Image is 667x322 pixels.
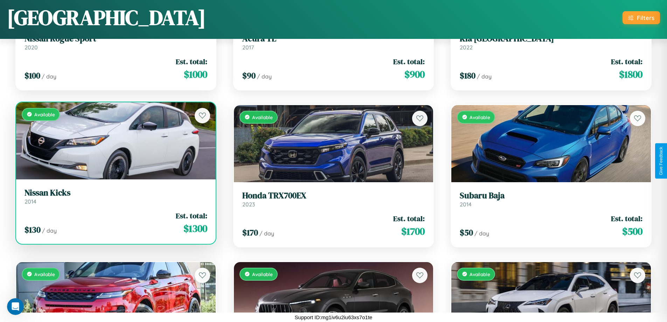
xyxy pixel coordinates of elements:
span: / day [42,227,57,234]
button: Filters [623,11,660,24]
span: Est. total: [611,56,642,67]
h3: Honda TRX700EX [242,191,425,201]
span: / day [477,73,492,80]
h3: Nissan Kicks [25,188,207,198]
h3: Acura TL [242,34,425,44]
span: $ 50 [460,227,473,238]
span: / day [257,73,272,80]
a: Nissan Rogue Sport2020 [25,34,207,51]
span: $ 180 [460,70,475,81]
span: Available [470,114,490,120]
p: Support ID: mg1iv6u2iu63xs7o1te [295,313,373,322]
span: Est. total: [393,213,425,224]
h3: Subaru Baja [460,191,642,201]
span: / day [42,73,56,80]
a: Nissan Kicks2014 [25,188,207,205]
span: / day [259,230,274,237]
h3: Kia [GEOGRAPHIC_DATA] [460,34,642,44]
a: Subaru Baja2014 [460,191,642,208]
span: Available [252,114,273,120]
span: 2017 [242,44,254,51]
span: $ 90 [242,70,256,81]
a: Acura TL2017 [242,34,425,51]
span: $ 1800 [619,67,642,81]
a: Honda TRX700EX2023 [242,191,425,208]
span: / day [474,230,489,237]
span: $ 1300 [183,221,207,235]
span: Est. total: [393,56,425,67]
a: Kia [GEOGRAPHIC_DATA]2022 [460,34,642,51]
iframe: Intercom live chat [7,298,24,315]
span: 2014 [460,201,472,208]
span: 2014 [25,198,36,205]
span: $ 1700 [401,224,425,238]
span: $ 900 [404,67,425,81]
span: $ 170 [242,227,258,238]
span: Est. total: [176,56,207,67]
span: $ 500 [622,224,642,238]
span: Available [470,271,490,277]
span: 2022 [460,44,473,51]
h1: [GEOGRAPHIC_DATA] [7,3,206,32]
span: $ 100 [25,70,40,81]
span: $ 1000 [184,67,207,81]
span: $ 130 [25,224,41,235]
h3: Nissan Rogue Sport [25,34,207,44]
span: Available [34,111,55,117]
div: Filters [637,14,654,21]
span: Available [34,271,55,277]
span: 2020 [25,44,38,51]
span: Est. total: [611,213,642,224]
span: Est. total: [176,211,207,221]
div: Give Feedback [659,147,663,175]
span: 2023 [242,201,255,208]
span: Available [252,271,273,277]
